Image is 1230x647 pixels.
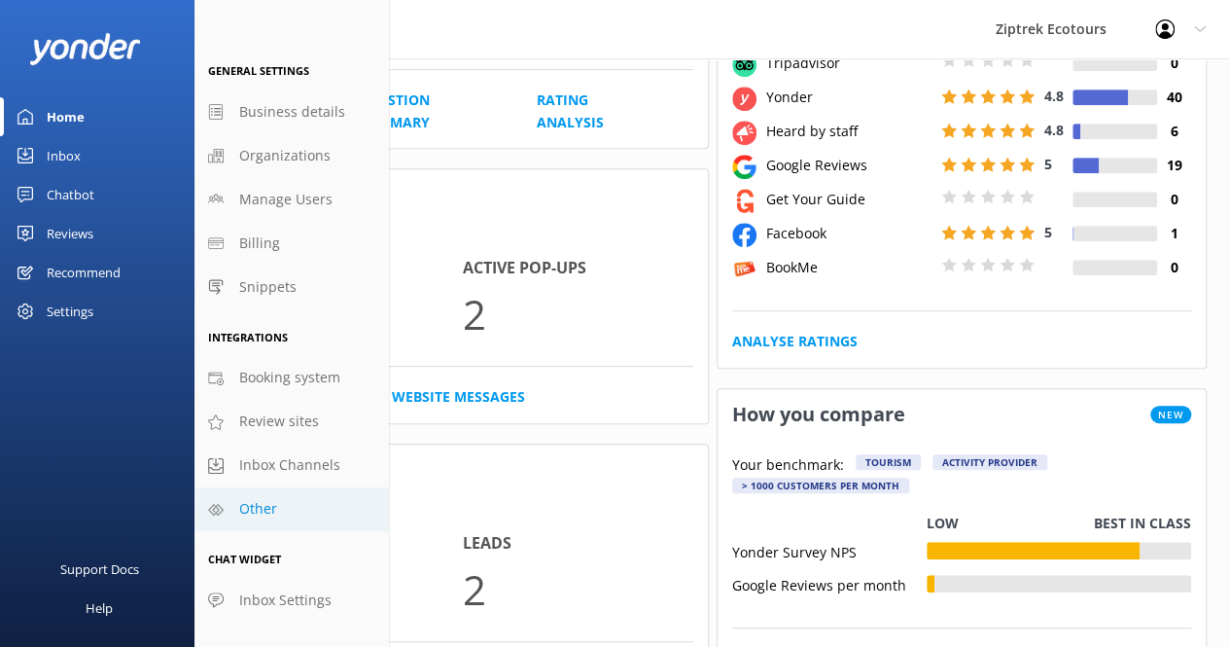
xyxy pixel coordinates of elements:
[1044,155,1052,173] span: 5
[359,90,493,133] a: Question Summary
[761,121,936,142] div: Heard by staff
[47,253,121,292] div: Recommend
[732,331,858,352] a: Analyse Ratings
[463,557,692,622] p: 2
[239,498,277,520] span: Other
[239,145,331,166] span: Organizations
[1157,189,1191,210] h4: 0
[194,579,389,623] a: Inbox Settings
[1094,513,1191,534] p: Best in class
[239,101,345,123] span: Business details
[194,222,389,266] a: Billing
[761,155,936,176] div: Google Reviews
[732,454,844,478] p: Your benchmark:
[60,550,139,589] div: Support Docs
[239,189,333,210] span: Manage Users
[208,552,281,566] span: Chat Widget
[219,220,708,241] p: In the last 30 days
[194,90,389,134] a: Business details
[856,454,921,470] div: Tourism
[1157,155,1191,176] h4: 19
[47,136,81,175] div: Inbox
[47,175,94,214] div: Chatbot
[194,487,389,531] a: Other
[47,292,93,331] div: Settings
[219,445,708,495] h3: Recommend
[463,281,692,346] p: 2
[1044,87,1064,105] span: 4.8
[463,531,692,557] h4: Leads
[732,575,927,593] div: Google Reviews per month
[1044,223,1052,241] span: 5
[208,63,309,78] span: General Settings
[239,367,340,388] span: Booking system
[732,542,927,559] div: Yonder Survey NPS
[239,233,280,254] span: Billing
[1157,223,1191,244] h4: 1
[194,400,389,444] a: Review sites
[761,189,936,210] div: Get Your Guide
[761,223,936,244] div: Facebook
[761,257,936,278] div: BookMe
[239,276,297,298] span: Snippets
[194,178,389,222] a: Manage Users
[194,356,389,400] a: Booking system
[239,411,319,432] span: Review sites
[1044,121,1064,139] span: 4.8
[1157,121,1191,142] h4: 6
[761,53,936,74] div: Tripadvisor
[463,256,692,281] h4: Active Pop-ups
[1157,87,1191,108] h4: 40
[761,87,936,108] div: Yonder
[932,454,1047,470] div: Activity Provider
[194,266,389,309] a: Snippets
[29,33,141,65] img: yonder-white-logo.png
[239,454,340,476] span: Inbox Channels
[718,389,920,440] h3: How you compare
[1150,406,1191,423] span: New
[732,478,909,493] div: > 1000 customers per month
[392,386,525,408] a: Website Messages
[537,90,650,133] a: Rating Analysis
[47,214,93,253] div: Reviews
[1157,53,1191,74] h4: 0
[194,444,389,487] a: Inbox Channels
[208,330,288,344] span: Integrations
[86,589,113,628] div: Help
[1157,257,1191,278] h4: 0
[239,590,332,611] span: Inbox Settings
[194,134,389,178] a: Organizations
[47,97,85,136] div: Home
[219,169,708,220] h3: Website Chat
[927,513,959,534] p: Low
[219,495,708,517] p: In the last 30 days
